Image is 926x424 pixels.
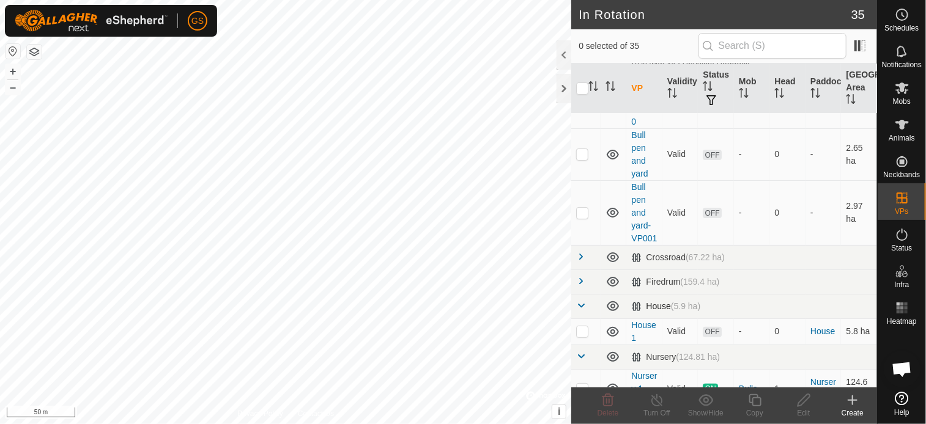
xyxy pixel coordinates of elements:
[680,277,719,287] span: (159.4 ha)
[893,98,911,105] span: Mobs
[891,244,912,252] span: Status
[631,78,656,126] a: [DATE] 133750
[632,408,681,419] div: Turn Off
[667,90,677,100] p-sorticon: Activate to sort
[662,180,698,245] td: Valid
[191,15,204,27] span: GS
[884,351,920,387] div: Open chat
[841,180,877,245] td: 2.97 ha
[631,277,719,287] div: Firedrum
[810,326,835,336] a: House
[703,384,717,394] span: ON
[686,252,725,262] span: (67.22 ha)
[739,90,749,100] p-sorticon: Activate to sort
[598,409,619,417] span: Delete
[698,33,846,59] input: Search (S)
[579,7,851,22] h2: In Rotation
[734,64,770,114] th: Mob
[6,44,20,59] button: Reset Map
[631,352,720,362] div: Nursery
[769,318,806,345] td: 0
[883,171,920,178] span: Neckbands
[779,408,828,419] div: Edit
[6,64,20,79] button: +
[662,318,698,345] td: Valid
[681,408,730,419] div: Show/Hide
[769,128,806,180] td: 0
[774,90,784,100] p-sorticon: Activate to sort
[579,40,698,53] span: 0 selected of 35
[889,134,915,142] span: Animals
[552,405,566,419] button: i
[631,301,700,312] div: House
[631,320,656,343] a: House1
[739,325,765,338] div: -
[895,208,908,215] span: VPs
[884,24,919,32] span: Schedules
[739,207,765,219] div: -
[588,83,598,93] p-sorticon: Activate to sort
[841,64,877,114] th: [GEOGRAPHIC_DATA] Area
[806,64,842,114] th: Paddock
[828,408,877,419] div: Create
[15,10,168,32] img: Gallagher Logo
[631,252,724,263] div: Crossroad
[626,64,662,114] th: VP
[631,182,657,243] a: Bull pen and yard-VP001
[806,128,842,180] td: -
[882,61,922,68] span: Notifications
[698,64,734,114] th: Status
[894,281,909,288] span: Infra
[894,409,909,416] span: Help
[662,128,698,180] td: Valid
[846,96,856,106] p-sorticon: Activate to sort
[27,45,42,59] button: Map Layers
[703,327,721,337] span: OFF
[841,369,877,408] td: 124.68 ha
[703,83,713,93] p-sorticon: Activate to sort
[739,148,765,161] div: -
[810,377,836,400] a: Nursery
[730,408,779,419] div: Copy
[851,5,865,24] span: 35
[662,64,698,114] th: Validity
[298,408,334,419] a: Contact Us
[810,90,820,100] p-sorticon: Activate to sort
[631,130,648,178] a: Bull pen and yard
[769,369,806,408] td: 1
[676,352,720,362] span: (124.81 ha)
[606,83,615,93] p-sorticon: Activate to sort
[739,382,765,395] div: Bulls
[6,80,20,95] button: –
[237,408,283,419] a: Privacy Policy
[841,128,877,180] td: 2.65 ha
[558,406,560,417] span: i
[671,301,700,311] span: (5.9 ha)
[631,371,657,406] a: Nursery 1-VP001
[878,387,926,421] a: Help
[806,180,842,245] td: -
[703,150,721,160] span: OFF
[887,318,917,325] span: Heatmap
[769,180,806,245] td: 0
[703,208,721,218] span: OFF
[841,318,877,345] td: 5.8 ha
[769,64,806,114] th: Head
[662,369,698,408] td: Valid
